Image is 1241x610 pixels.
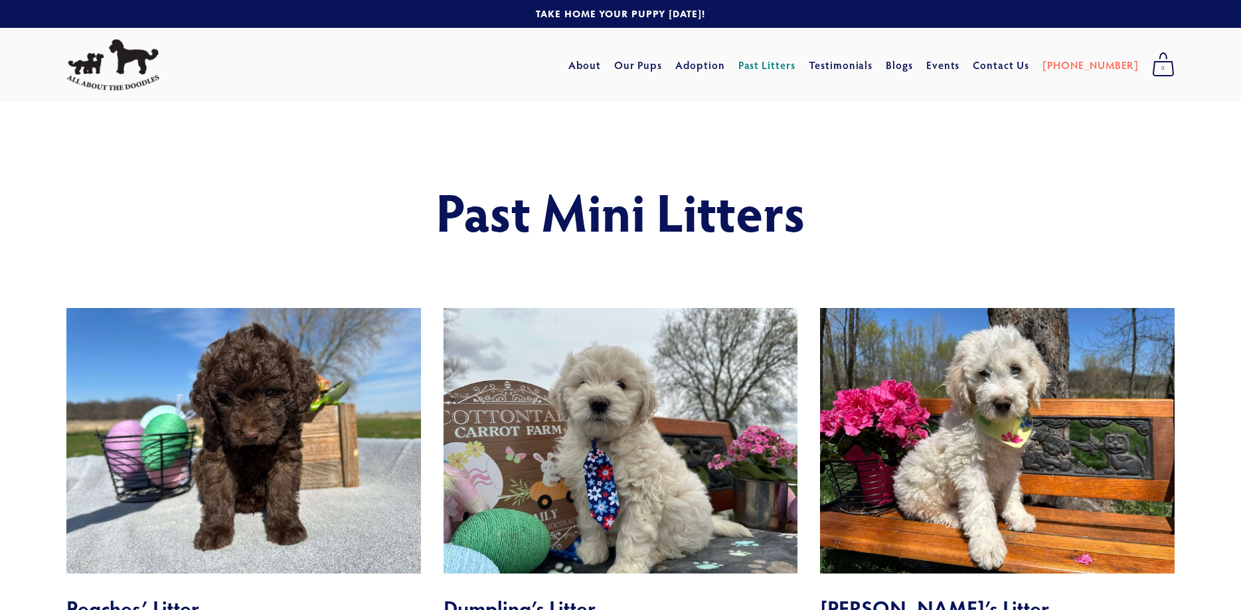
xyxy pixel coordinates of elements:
[675,53,725,77] a: Adoption
[1145,48,1181,82] a: 0 items in cart
[886,53,913,77] a: Blogs
[614,53,663,77] a: Our Pups
[926,53,960,77] a: Events
[66,39,159,91] img: All About The Doodles
[973,53,1029,77] a: Contact Us
[568,53,601,77] a: About
[809,53,873,77] a: Testimonials
[1152,60,1175,77] span: 0
[738,58,796,72] a: Past Litters
[161,182,1080,240] h1: Past Mini Litters
[1042,53,1139,77] a: [PHONE_NUMBER]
